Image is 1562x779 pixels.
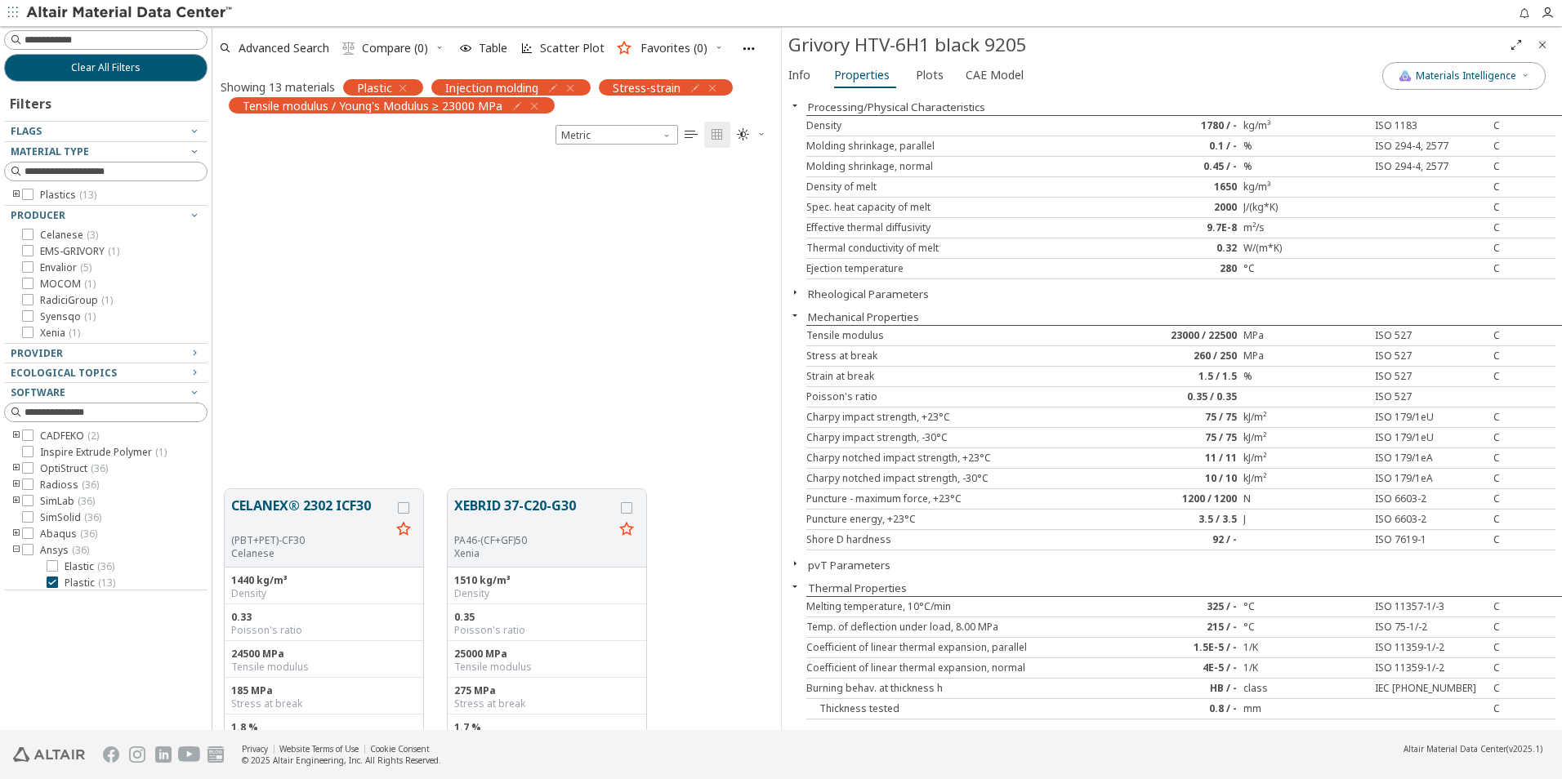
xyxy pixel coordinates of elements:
[1493,411,1555,424] div: C
[231,697,417,710] div: Stress at break
[782,286,808,299] button: Close
[1493,492,1555,505] div: C
[1493,119,1555,132] div: C
[454,611,640,624] div: 0.35
[72,543,89,557] span: ( 36 )
[454,684,640,697] div: 275 MPa
[1243,180,1368,194] div: kg/m³
[1493,221,1555,234] div: C
[1368,431,1493,444] div: ISO 179/1eU
[730,122,773,148] button: Theme
[231,574,417,587] div: 1440 kg/m³
[685,128,698,141] i: 
[966,62,1024,88] span: CAE Model
[11,189,22,202] i: toogle group
[806,329,1118,342] div: Tensile modulus
[1368,682,1493,695] div: IEC [PHONE_NUMBER]
[808,309,919,324] button: Mechanical Properties
[1416,69,1516,82] span: Materials Intelligence
[1118,242,1243,255] div: 0.32
[1118,533,1243,546] div: 92 / -
[87,228,98,242] span: ( 3 )
[1493,682,1555,695] div: C
[1493,641,1555,654] div: C
[1118,452,1243,465] div: 11 / 11
[1243,513,1368,526] div: J
[556,125,678,145] div: Unit System
[11,208,65,222] span: Producer
[1243,242,1368,255] div: W/(m*K)
[98,576,115,590] span: ( 13 )
[1368,621,1493,634] div: ISO 75-1/-2
[11,544,22,557] i: toogle group
[788,32,1503,58] div: Grivory HTV-6H1 black 9205
[454,574,640,587] div: 1510 kg/m³
[1243,221,1368,234] div: m²/s
[806,411,1118,424] div: Charpy impact strength, +23°C
[454,661,640,674] div: Tensile modulus
[806,390,1118,403] div: Poisson's ratio
[1399,69,1412,82] img: AI Copilot
[1493,262,1555,275] div: C
[788,62,810,88] span: Info
[11,479,22,492] i: toogle group
[40,327,80,340] span: Xenia
[231,624,417,637] div: Poisson's ratio
[40,294,113,307] span: RadiciGroup
[40,310,96,323] span: Syensqo
[1368,492,1493,505] div: ISO 6603-2
[1368,600,1493,613] div: ISO 11357-1/-3
[454,496,614,534] button: XEBRID 37-C20-G30
[11,462,22,475] i: toogle group
[40,189,96,202] span: Plastics
[84,309,96,323] span: ( 1 )
[1493,621,1555,634] div: C
[1368,349,1493,363] div: ISO 527
[82,478,99,492] span: ( 36 )
[782,726,808,739] button: Close
[11,346,63,360] span: Provider
[806,119,1118,132] div: Density
[1118,621,1243,634] div: 215 / -
[1243,472,1368,485] div: kJ/m²
[1368,661,1493,674] div: ISO 11359-1/-2
[1118,370,1243,383] div: 1.5 / 1.5
[40,430,99,443] span: CADFEKO
[1118,600,1243,613] div: 325 / -
[1118,221,1243,234] div: 9.7E-8
[1493,370,1555,383] div: C
[1243,262,1368,275] div: °C
[454,547,614,560] p: Xenia
[370,743,430,755] a: Cookie Consent
[806,533,1118,546] div: Shore D hardness
[11,527,22,541] i: toogle group
[1118,140,1243,153] div: 0.1 / -
[239,42,329,54] span: Advanced Search
[1118,390,1243,403] div: 0.35 / 0.35
[806,349,1118,363] div: Stress at break
[1118,702,1243,715] div: 0.8 / -
[4,142,208,162] button: Material Type
[1118,180,1243,194] div: 1650
[808,727,906,741] button: Electrical Properties
[1118,472,1243,485] div: 10 / 10
[834,62,890,88] span: Properties
[540,42,605,54] span: Scatter Plot
[1368,411,1493,424] div: ISO 179/1eU
[1118,119,1243,132] div: 1780 / -
[806,221,1118,234] div: Effective thermal diffusivity
[221,79,335,95] div: Showing 13 materials
[231,661,417,674] div: Tensile modulus
[1368,533,1493,546] div: ISO 7619-1
[4,206,208,225] button: Producer
[1368,329,1493,342] div: ISO 527
[806,641,1118,654] div: Coefficient of linear thermal expansion, parallel
[1382,62,1546,90] button: AI CopilotMaterials Intelligence
[1243,492,1368,505] div: N
[80,260,91,274] span: ( 5 )
[1243,411,1368,424] div: kJ/m²
[1493,472,1555,485] div: C
[4,122,208,141] button: Flags
[806,370,1118,383] div: Strain at break
[40,278,96,291] span: MOCOM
